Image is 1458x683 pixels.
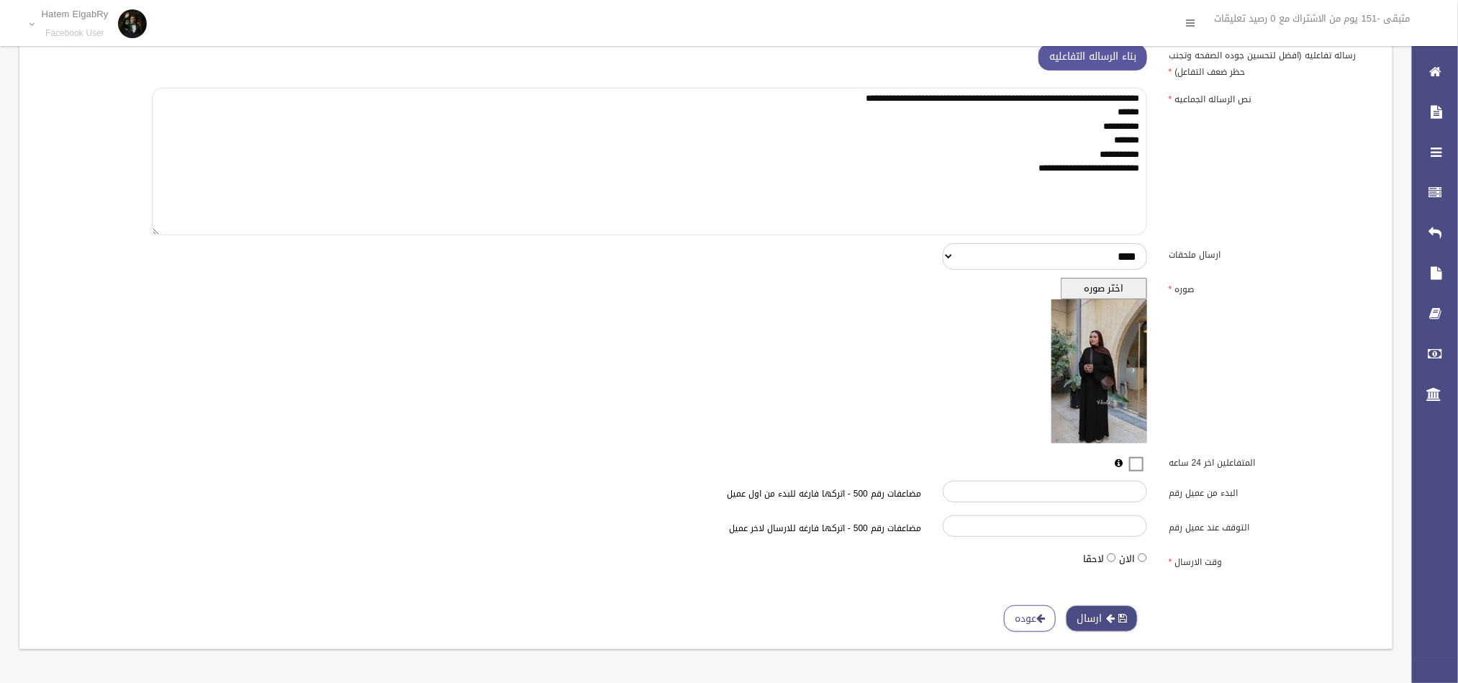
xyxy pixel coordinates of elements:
button: ارسال [1066,605,1138,632]
label: ارسال ملحقات [1158,243,1384,263]
p: Hatem ElgabRy [42,9,109,19]
label: الان [1119,551,1135,568]
h6: مضاعفات رقم 500 - اتركها فارغه للبدء من اول عميل [378,489,921,499]
label: رساله تفاعليه (افضل لتحسين جوده الصفحه وتجنب حظر ضعف التفاعل) [1158,44,1384,80]
label: المتفاعلين اخر 24 ساعه [1158,451,1384,471]
label: وقت الارسال [1158,551,1384,571]
label: صوره [1158,278,1384,298]
small: Facebook User [42,28,109,39]
h6: مضاعفات رقم 500 - اتركها فارغه للارسال لاخر عميل [378,524,921,533]
button: بناء الرساله التفاعليه [1038,44,1147,71]
a: عوده [1004,605,1056,632]
label: التوقف عند عميل رقم [1158,515,1384,535]
label: لاحقا [1083,551,1104,568]
label: نص الرساله الجماعيه [1158,88,1384,108]
img: معاينه الصوره [1051,299,1147,443]
label: البدء من عميل رقم [1158,481,1384,501]
button: اختر صوره [1061,278,1147,299]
